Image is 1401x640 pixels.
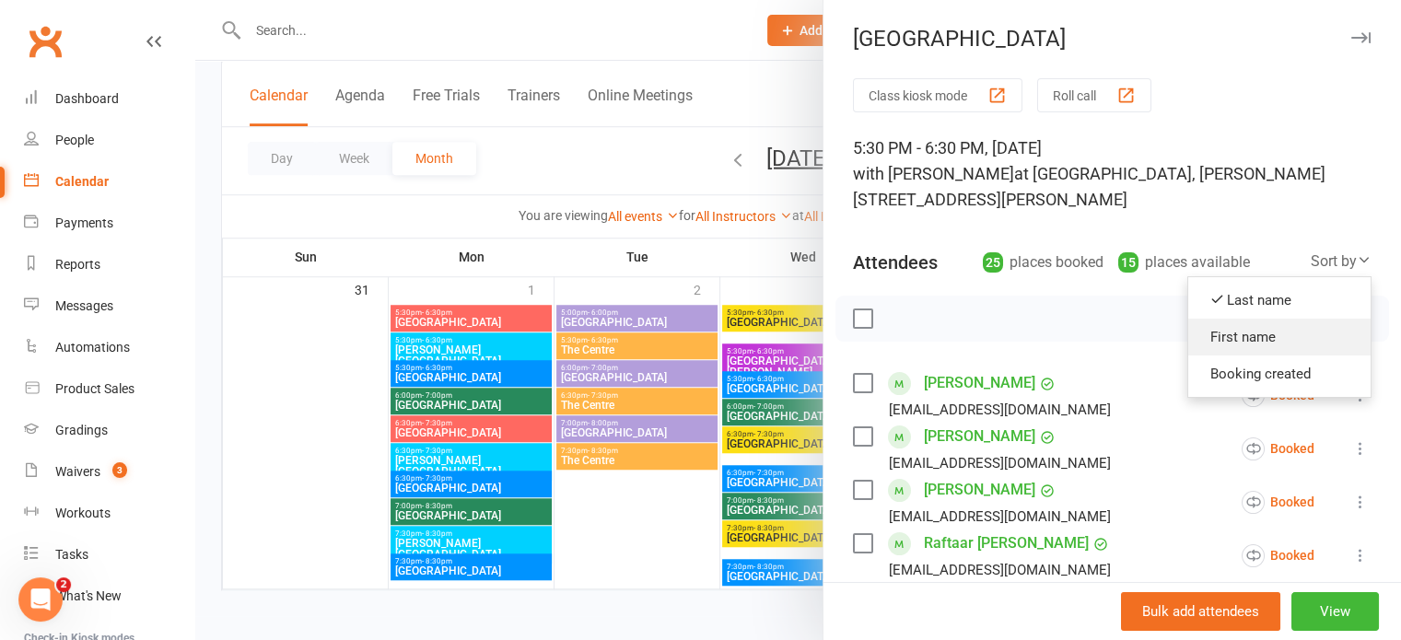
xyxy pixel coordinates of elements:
[1242,437,1314,460] div: Booked
[24,161,194,203] a: Calendar
[55,588,122,603] div: What's New
[889,451,1111,475] div: [EMAIL_ADDRESS][DOMAIN_NAME]
[853,164,1014,183] span: with [PERSON_NAME]
[924,368,1035,398] a: [PERSON_NAME]
[55,298,113,313] div: Messages
[1242,544,1314,567] div: Booked
[24,120,194,161] a: People
[55,506,111,520] div: Workouts
[24,493,194,534] a: Workouts
[889,558,1111,582] div: [EMAIL_ADDRESS][DOMAIN_NAME]
[55,257,100,272] div: Reports
[1118,250,1250,275] div: places available
[55,91,119,106] div: Dashboard
[55,423,108,437] div: Gradings
[924,529,1089,558] a: Raftaar [PERSON_NAME]
[853,78,1022,112] button: Class kiosk mode
[22,18,68,64] a: Clubworx
[924,422,1035,451] a: [PERSON_NAME]
[55,381,134,396] div: Product Sales
[24,451,194,493] a: Waivers 3
[1037,78,1151,112] button: Roll call
[112,462,127,478] span: 3
[24,368,194,410] a: Product Sales
[55,547,88,562] div: Tasks
[18,577,63,622] iframe: Intercom live chat
[924,475,1035,505] a: [PERSON_NAME]
[1188,319,1371,355] a: First name
[24,327,194,368] a: Automations
[1188,282,1371,319] a: Last name
[55,174,109,189] div: Calendar
[24,576,194,617] a: What's New
[24,203,194,244] a: Payments
[983,250,1103,275] div: places booked
[56,577,71,592] span: 2
[1188,355,1371,392] a: Booking created
[24,285,194,327] a: Messages
[889,398,1111,422] div: [EMAIL_ADDRESS][DOMAIN_NAME]
[1291,592,1379,631] button: View
[853,164,1325,209] span: at [GEOGRAPHIC_DATA], [PERSON_NAME][STREET_ADDRESS][PERSON_NAME]
[55,215,113,230] div: Payments
[55,133,94,147] div: People
[24,410,194,451] a: Gradings
[889,505,1111,529] div: [EMAIL_ADDRESS][DOMAIN_NAME]
[1242,491,1314,514] div: Booked
[55,340,130,355] div: Automations
[24,78,194,120] a: Dashboard
[983,252,1003,273] div: 25
[24,244,194,285] a: Reports
[853,250,938,275] div: Attendees
[853,135,1372,213] div: 5:30 PM - 6:30 PM, [DATE]
[1311,250,1372,273] div: Sort by
[55,464,100,479] div: Waivers
[24,534,194,576] a: Tasks
[1118,252,1138,273] div: 15
[823,26,1401,52] div: [GEOGRAPHIC_DATA]
[1121,592,1280,631] button: Bulk add attendees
